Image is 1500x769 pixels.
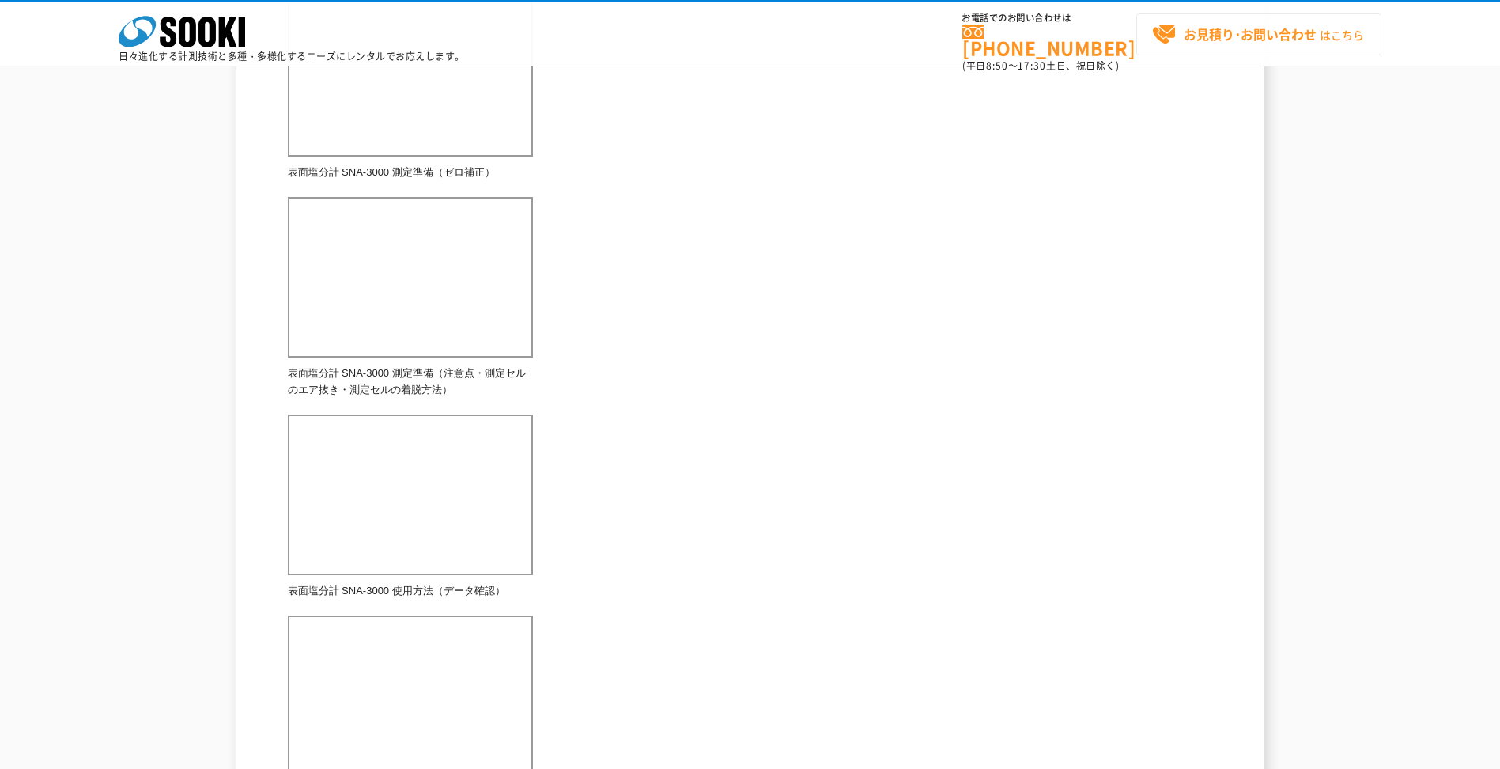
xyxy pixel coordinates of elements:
[962,25,1136,57] a: [PHONE_NUMBER]
[288,583,533,600] p: 表面塩分計 SNA-3000 使用方法（データ確認）
[1184,25,1317,44] strong: お見積り･お問い合わせ
[1018,59,1046,73] span: 17:30
[1136,13,1381,55] a: お見積り･お問い合わせはこちら
[962,13,1136,23] span: お電話でのお問い合わせは
[288,366,533,399] p: 表面塩分計 SNA-3000 測定準備（注意点・測定セルのエア抜き・測定セルの着脱方法）
[288,165,533,181] p: 表面塩分計 SNA-3000 測定準備（ゼロ補正）
[119,51,465,61] p: 日々進化する計測技術と多種・多様化するニーズにレンタルでお応えします。
[1152,23,1364,47] span: はこちら
[986,59,1008,73] span: 8:50
[962,59,1119,73] span: (平日 ～ 土日、祝日除く)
